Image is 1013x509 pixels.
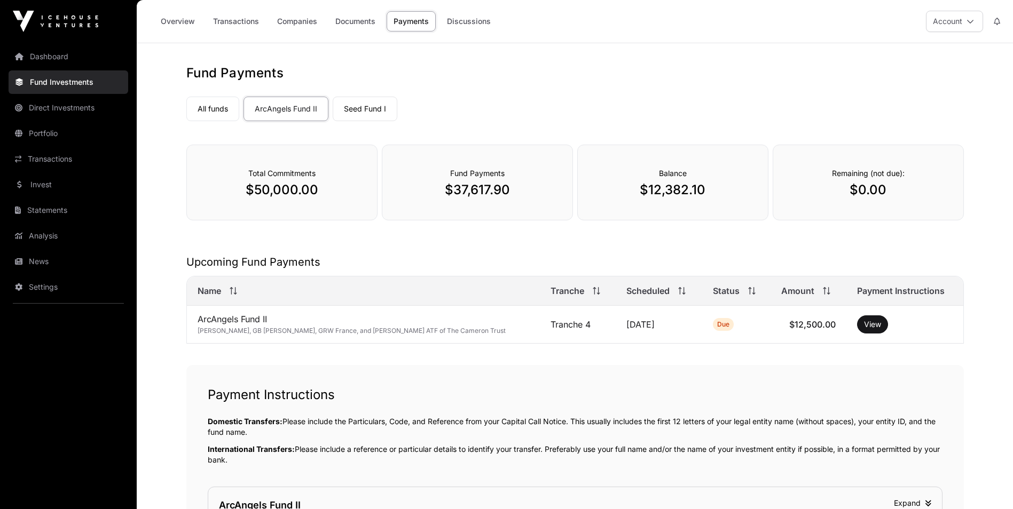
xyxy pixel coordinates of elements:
span: [PERSON_NAME], GB [PERSON_NAME], GRW France, and [PERSON_NAME] ATF of The Cameron Trust [198,327,506,335]
a: Payments [387,11,436,31]
p: $0.00 [795,181,942,198]
span: Amount [781,284,814,297]
p: $12,382.10 [599,181,747,198]
a: Settings [9,275,128,299]
iframe: Chat Widget [960,458,1013,509]
a: Transactions [206,11,266,31]
a: News [9,250,128,273]
button: Account [926,11,983,32]
a: Dashboard [9,45,128,68]
span: Balance [659,169,687,178]
a: Documents [328,11,382,31]
a: Invest [9,173,128,196]
img: Icehouse Ventures Logo [13,11,98,32]
td: [DATE] [616,306,702,344]
span: Total Commitments [248,169,316,178]
p: $50,000.00 [208,181,356,198]
a: Discussions [440,11,498,31]
span: Fund Payments [450,169,505,178]
a: Portfolio [9,122,128,145]
a: All funds [186,97,239,121]
span: Due [717,320,729,329]
a: ArcAngels Fund II [244,97,328,121]
span: Scheduled [626,284,670,297]
p: Please include the Particulars, Code, and Reference from your Capital Call Notice. This usually i... [208,416,943,438]
span: Remaining (not due): [832,169,905,178]
a: Overview [154,11,202,31]
span: International Transfers: [208,444,295,454]
a: Direct Investments [9,96,128,120]
a: Statements [9,198,128,222]
h2: Upcoming Fund Payments [186,254,964,269]
span: Expand [894,498,931,507]
p: $37,617.90 [404,181,551,198]
h1: Payment Instructions [208,386,943,403]
a: Companies [270,11,324,31]
a: Seed Fund I [333,97,397,121]
span: Name [198,284,221,297]
span: $12,500.00 [789,319,836,330]
h1: Fund Payments [186,65,964,82]
td: Tranche 4 [540,306,616,344]
button: View [857,315,888,333]
span: Status [713,284,740,297]
a: Fund Investments [9,70,128,94]
span: Payment Instructions [857,284,945,297]
td: ArcAngels Fund II [187,306,540,344]
span: Tranche [551,284,584,297]
p: Please include a reference or particular details to identify your transfer. Preferably use your f... [208,444,943,465]
a: Transactions [9,147,128,171]
span: Domestic Transfers: [208,417,282,426]
a: Analysis [9,224,128,248]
